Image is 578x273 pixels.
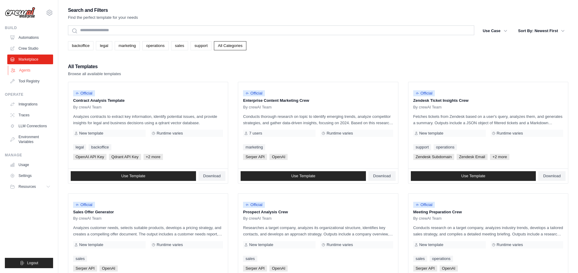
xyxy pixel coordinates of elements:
[7,121,53,131] a: LLM Connections
[27,261,38,265] span: Logout
[7,55,53,64] a: Marketplace
[241,171,366,181] a: Use Template
[413,209,563,215] p: Meeting Preparation Crew
[79,131,103,136] span: New template
[249,131,262,136] span: 7 users
[89,144,111,150] a: backoffice
[243,90,265,96] span: Official
[243,98,393,104] p: Enterprise Content Marketing Crew
[368,171,396,181] a: Download
[68,6,138,15] h2: Search and Filters
[411,171,536,181] a: Use Template
[73,225,223,237] p: Analyzes customer needs, selects suitable products, develops a pricing strategy, and creates a co...
[543,174,561,178] span: Download
[291,174,315,178] span: Use Template
[109,154,141,160] span: Qdrant API Key
[68,15,138,21] p: Find the perfect template for your needs
[7,110,53,120] a: Traces
[100,265,118,271] span: OpenAI
[73,216,102,221] span: By crewAI Team
[73,265,97,271] span: Serper API
[7,171,53,181] a: Settings
[243,105,272,110] span: By crewAI Team
[413,256,427,262] a: sales
[142,41,169,50] a: operations
[413,144,431,150] a: support
[5,153,53,158] div: Manage
[413,202,435,208] span: Official
[326,131,353,136] span: Runtime varies
[19,184,36,189] span: Resources
[243,113,393,126] p: Conducts thorough research on topic to identify emerging trends, analyze competitor strategies, a...
[249,242,273,247] span: New template
[413,105,442,110] span: By crewAI Team
[73,90,95,96] span: Official
[269,265,288,271] span: OpenAI
[413,216,442,221] span: By crewAI Team
[243,202,265,208] span: Official
[243,154,267,160] span: Serper API
[243,225,393,237] p: Researches a target company, analyzes its organizational structure, identifies key contacts, and ...
[430,256,453,262] a: operations
[96,41,112,50] a: legal
[157,242,183,247] span: Runtime varies
[79,242,103,247] span: New template
[171,41,188,50] a: sales
[538,171,566,181] a: Download
[243,144,265,150] a: marketing
[8,65,54,75] a: Agents
[413,265,437,271] span: Serper API
[73,105,102,110] span: By crewAI Team
[434,144,457,150] a: operations
[243,256,257,262] a: sales
[71,171,196,181] a: Use Template
[68,62,121,71] h2: All Templates
[413,98,563,104] p: Zendesk Ticket Insights Crew
[68,41,93,50] a: backoffice
[198,171,226,181] a: Download
[73,209,223,215] p: Sales Offer Generator
[73,113,223,126] p: Analyzes contracts to extract key information, identify potential issues, and provide insights fo...
[214,41,246,50] a: All Categories
[440,265,458,271] span: OpenAI
[515,25,568,36] button: Sort By: Newest First
[7,33,53,42] a: Automations
[457,154,488,160] span: Zendesk Email
[413,154,454,160] span: Zendesk Subdomain
[497,131,523,136] span: Runtime varies
[269,154,288,160] span: OpenAI
[490,154,509,160] span: +2 more
[73,202,95,208] span: Official
[203,174,221,178] span: Download
[7,44,53,53] a: Crew Studio
[243,209,393,215] p: Prospect Analysis Crew
[191,41,211,50] a: support
[115,41,140,50] a: marketing
[73,98,223,104] p: Contract Analysis Template
[73,256,87,262] a: sales
[497,242,523,247] span: Runtime varies
[5,7,35,18] img: Logo
[413,90,435,96] span: Official
[68,71,121,77] p: Browse all available templates
[373,174,391,178] span: Download
[326,242,353,247] span: Runtime varies
[243,216,272,221] span: By crewAI Team
[7,76,53,86] a: Tool Registry
[157,131,183,136] span: Runtime varies
[144,154,163,160] span: +2 more
[7,182,53,191] button: Resources
[7,99,53,109] a: Integrations
[5,25,53,30] div: Build
[419,131,443,136] span: New template
[5,92,53,97] div: Operate
[73,154,106,160] span: OpenAI API Key
[121,174,145,178] span: Use Template
[461,174,485,178] span: Use Template
[7,160,53,170] a: Usage
[7,132,53,147] a: Environment Variables
[479,25,511,36] button: Use Case
[243,265,267,271] span: Serper API
[413,113,563,126] p: Fetches tickets from Zendesk based on a user's query, analyzes them, and generates a summary. Out...
[5,258,53,268] button: Logout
